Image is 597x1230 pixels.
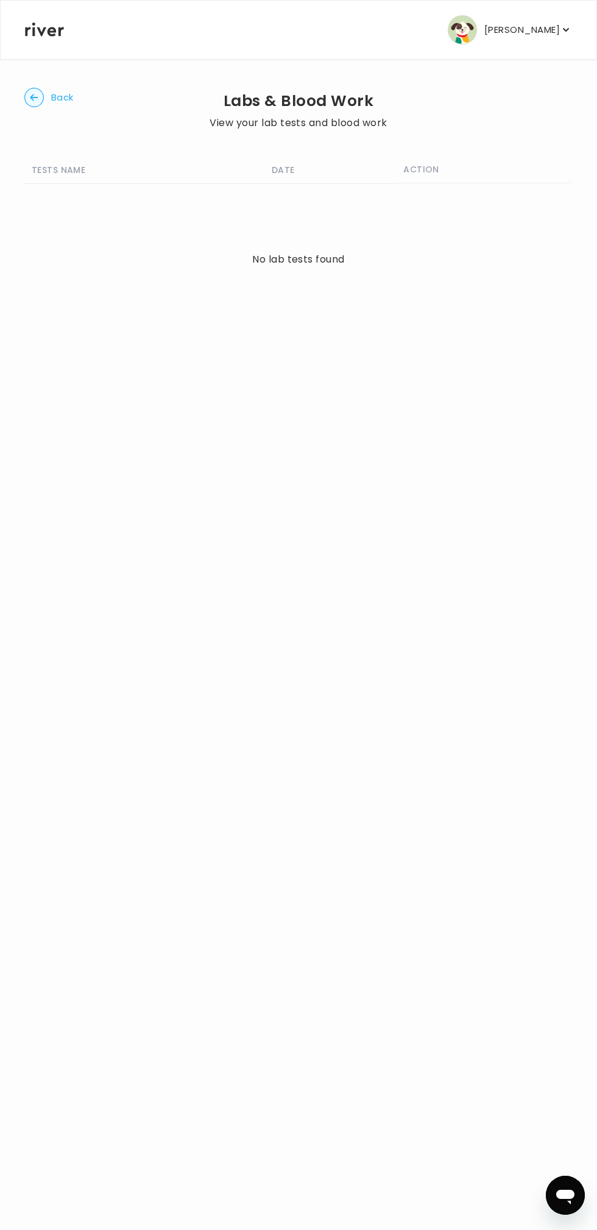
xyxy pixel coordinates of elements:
button: user avatar[PERSON_NAME] [448,15,572,44]
h2: Labs & Blood Work [210,93,387,110]
p: View your lab tests and blood work [210,115,387,132]
span: Back [51,89,74,106]
button: Back [24,88,74,107]
p: [PERSON_NAME] [484,21,560,38]
th: TESTS NAME [24,156,264,183]
iframe: Button to launch messaging window [546,1176,585,1215]
img: user avatar [448,15,477,44]
div: No lab tests found [252,251,345,268]
th: ACTION [396,156,573,183]
th: DATE [264,156,397,183]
